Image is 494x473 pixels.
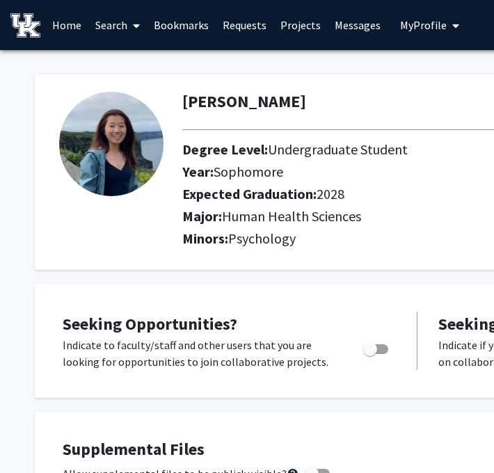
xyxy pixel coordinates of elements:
h1: [PERSON_NAME] [182,92,306,112]
iframe: Chat [10,410,59,463]
div: Toggle [358,337,396,358]
a: Projects [273,1,328,49]
a: Requests [216,1,273,49]
span: Psychology [228,230,296,247]
span: Undergraduate Student [268,141,408,158]
img: Profile Picture [59,92,164,196]
span: 2028 [317,185,344,202]
img: University of Kentucky Logo [10,13,40,38]
span: Seeking Opportunities? [63,313,237,335]
a: Home [45,1,88,49]
a: Search [88,1,147,49]
a: Bookmarks [147,1,216,49]
a: Messages [328,1,388,49]
p: Indicate to faculty/staff and other users that you are looking for opportunities to join collabor... [63,337,337,370]
span: Human Health Sciences [222,207,361,225]
span: Sophomore [214,163,283,180]
span: My Profile [400,18,447,32]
